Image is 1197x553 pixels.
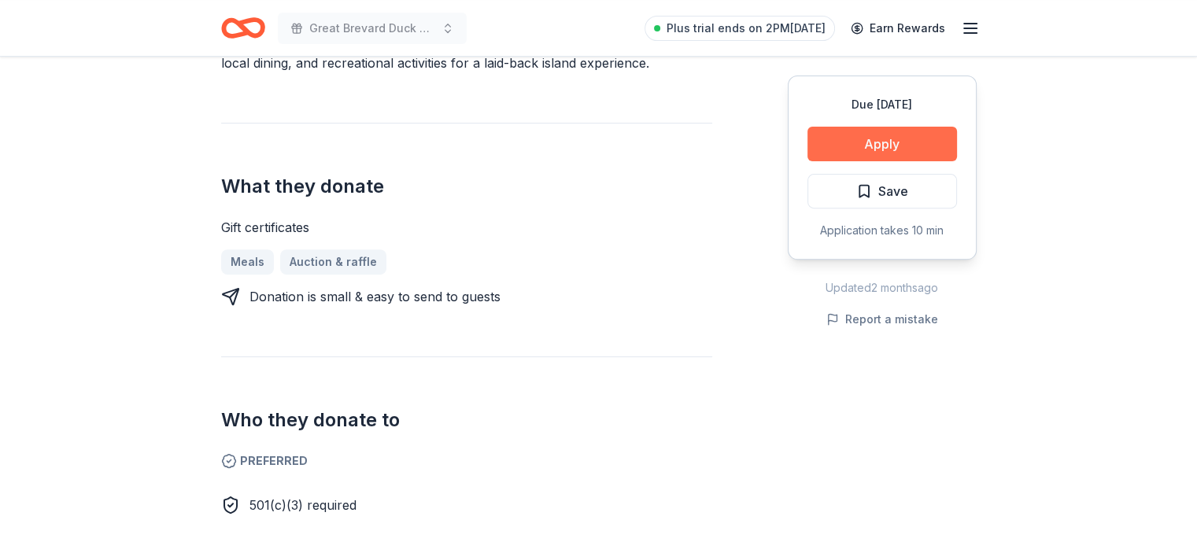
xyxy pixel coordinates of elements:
[841,14,955,42] a: Earn Rewards
[280,249,386,275] a: Auction & raffle
[221,174,712,199] h2: What they donate
[278,13,467,44] button: Great Brevard Duck Race
[309,19,435,38] span: Great Brevard Duck Race
[807,221,957,240] div: Application takes 10 min
[667,19,826,38] span: Plus trial ends on 2PM[DATE]
[788,278,977,297] div: Updated 2 months ago
[249,287,501,306] div: Donation is small & easy to send to guests
[221,407,712,433] h2: Who they donate to
[878,181,908,201] span: Save
[645,16,835,41] a: Plus trial ends on 2PM[DATE]
[807,174,957,208] button: Save
[221,452,712,470] span: Preferred
[249,497,357,513] span: 501(c)(3) required
[221,9,265,46] a: Home
[221,249,274,275] a: Meals
[807,95,957,114] div: Due [DATE]
[826,310,938,329] button: Report a mistake
[807,127,957,161] button: Apply
[221,218,712,237] div: Gift certificates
